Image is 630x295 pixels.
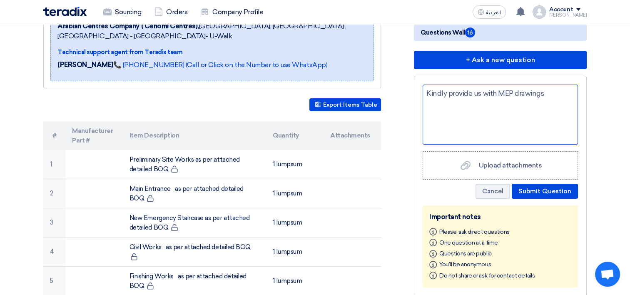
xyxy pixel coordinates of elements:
[479,161,542,169] span: Upload attachments
[439,228,510,235] span: Please, ask direct questions
[266,237,324,267] td: 1 lumpsum
[57,61,113,69] strong: [PERSON_NAME]
[324,121,381,150] th: Attachments
[533,5,546,19] img: profile_test.png
[57,21,367,41] span: [GEOGRAPHIC_DATA], [GEOGRAPHIC_DATA] ,[GEOGRAPHIC_DATA] - [GEOGRAPHIC_DATA]- U-Walk
[421,27,475,37] span: Questions Wall
[97,3,148,21] a: Sourcing
[465,27,475,37] span: 16
[123,121,266,150] th: Item Description
[123,150,266,179] td: Preliminary Site Works as per attached detailed BOQ
[309,98,381,111] button: Export Items Table
[65,121,123,150] th: Manufacturer Part #
[113,61,327,69] a: 📞 [PHONE_NUMBER] (Call or Click on the Number to use WhatsApp)
[57,48,367,57] div: Technical support agent from Teradix team
[549,6,573,13] div: Account
[476,184,510,199] button: Cancel
[595,262,620,287] a: Open chat
[43,121,65,150] th: #
[266,150,324,179] td: 1 lumpsum
[148,3,194,21] a: Orders
[429,212,571,222] div: Important notes
[439,239,498,246] span: One question at a time
[439,250,491,257] span: Questions are public
[43,179,65,208] td: 2
[473,5,506,19] button: العربية
[423,85,578,145] div: Ask a question here...
[123,208,266,237] td: New Emergency Staircase as per attached detailed BOQ
[43,150,65,179] td: 1
[123,237,266,267] td: Civil Works as per attached detailed BOQ
[414,51,587,69] button: + Ask a new question
[266,121,324,150] th: Quantity
[194,3,270,21] a: Company Profile
[123,179,266,208] td: Main Entrance as per attached detailed BOQ
[266,179,324,208] td: 1 lumpsum
[439,261,491,268] span: You'll be anonymous
[486,10,501,15] span: العربية
[43,208,65,237] td: 3
[43,7,87,16] img: Teradix logo
[549,13,587,17] div: [PERSON_NAME]
[439,272,535,279] span: Do not share or ask for contact details
[43,237,65,267] td: 4
[512,184,578,199] button: Submit Question
[266,208,324,237] td: 1 lumpsum
[57,22,199,30] b: Arabian Centres Company ( Cenomi Centres),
